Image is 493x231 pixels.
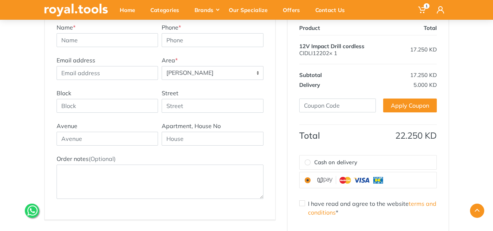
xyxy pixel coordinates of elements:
[314,175,387,185] img: upay.png
[162,99,263,113] input: Street
[299,80,383,90] th: Delivery
[310,2,355,18] div: Contact Us
[383,23,437,35] th: Total
[383,99,437,112] a: Apply Coupon
[162,33,263,47] input: Phone
[89,155,116,162] span: (Optional)
[57,122,77,130] label: Avenue
[314,158,357,167] span: Cash on delivery
[162,89,178,97] label: Street
[383,46,437,53] div: 17.250 KD
[299,99,376,112] input: Coupon Code
[57,66,158,80] input: Email address
[299,124,383,140] th: Total
[162,23,181,32] label: Phone
[162,122,221,130] label: Apartment, House No
[413,81,437,88] span: 5.000 KD
[162,66,263,80] span: Sabah AL Ahmad
[57,23,76,32] label: Name
[299,35,383,64] td: CIDLI12202× 1
[115,2,145,18] div: Home
[57,154,116,163] label: Order notes
[145,2,189,18] div: Categories
[44,4,108,16] img: royal.tools Logo
[299,23,383,35] th: Product
[308,199,437,217] label: I have read and agree to the website *
[189,2,224,18] div: Brands
[395,130,437,141] span: 22.250 KD
[278,2,310,18] div: Offers
[383,64,437,80] td: 17.250 KD
[224,2,278,18] div: Our Specialize
[162,56,178,65] label: Area
[57,56,95,65] label: Email address
[424,3,430,9] span: 1
[162,132,263,146] input: House
[57,99,158,113] input: Block
[57,132,158,146] input: Avenue
[299,64,383,80] th: Subtotal
[57,89,71,97] label: Block
[162,66,263,80] span: Sabah AL Ahmad
[299,43,365,50] span: 12V Impact Drill cordless
[57,33,158,47] input: Name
